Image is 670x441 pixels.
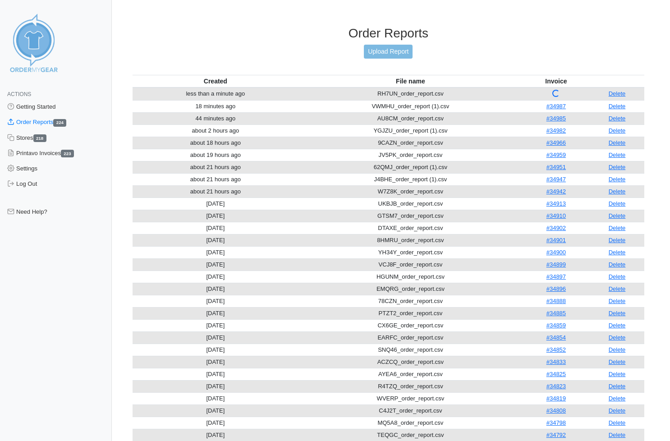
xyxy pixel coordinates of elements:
[609,261,626,268] a: Delete
[546,188,566,195] a: #34942
[546,407,566,414] a: #34808
[298,222,523,234] td: DTAXE_order_report.csv
[298,75,523,87] th: File name
[298,137,523,149] td: 9CAZN_order_report.csv
[53,119,66,127] span: 224
[298,234,523,246] td: 8HMRU_order_report.csv
[298,344,523,356] td: SNQ46_order_report.csv
[609,358,626,365] a: Delete
[546,273,566,280] a: #34897
[546,176,566,183] a: #34947
[133,429,298,441] td: [DATE]
[298,356,523,368] td: ACZCQ_order_report.csv
[546,237,566,243] a: #34901
[546,103,566,110] a: #34987
[7,91,31,97] span: Actions
[298,271,523,283] td: HGUNM_order_report.csv
[609,164,626,170] a: Delete
[298,368,523,380] td: AYEA6_order_report.csv
[133,331,298,344] td: [DATE]
[133,368,298,380] td: [DATE]
[546,225,566,231] a: #34902
[298,429,523,441] td: TEQGC_order_report.csv
[609,407,626,414] a: Delete
[546,310,566,317] a: #34885
[546,432,566,438] a: #34792
[133,26,644,41] h3: Order Reports
[364,45,413,59] a: Upload Report
[546,152,566,158] a: #34959
[609,395,626,402] a: Delete
[546,115,566,122] a: #34985
[298,246,523,258] td: YH34Y_order_report.csv
[609,90,626,97] a: Delete
[133,173,298,185] td: about 21 hours ago
[546,358,566,365] a: #34833
[298,404,523,417] td: C4J2T_order_report.csv
[298,283,523,295] td: EMQRG_order_report.csv
[298,331,523,344] td: EARFC_order_report.csv
[546,334,566,341] a: #34854
[609,285,626,292] a: Delete
[33,134,46,142] span: 218
[133,380,298,392] td: [DATE]
[609,139,626,146] a: Delete
[298,161,523,173] td: 62QMJ_order_report (1).csv
[133,295,298,307] td: [DATE]
[546,285,566,292] a: #34896
[609,432,626,438] a: Delete
[133,185,298,198] td: about 21 hours ago
[133,222,298,234] td: [DATE]
[298,198,523,210] td: UKBJB_order_report.csv
[133,87,298,101] td: less than a minute ago
[546,383,566,390] a: #34823
[298,149,523,161] td: JV5PK_order_report.csv
[609,310,626,317] a: Delete
[298,112,523,124] td: AU8CM_order_report.csv
[133,271,298,283] td: [DATE]
[298,417,523,429] td: MQ5A8_order_report.csv
[298,87,523,101] td: RH7UN_order_report.csv
[546,164,566,170] a: #34951
[546,419,566,426] a: #34798
[609,249,626,256] a: Delete
[133,161,298,173] td: about 21 hours ago
[609,103,626,110] a: Delete
[133,210,298,222] td: [DATE]
[609,371,626,377] a: Delete
[546,127,566,134] a: #34982
[133,137,298,149] td: about 18 hours ago
[609,127,626,134] a: Delete
[133,149,298,161] td: about 19 hours ago
[609,176,626,183] a: Delete
[609,200,626,207] a: Delete
[298,100,523,112] td: VWMHU_order_report (1).csv
[133,258,298,271] td: [DATE]
[609,225,626,231] a: Delete
[609,237,626,243] a: Delete
[609,383,626,390] a: Delete
[133,392,298,404] td: [DATE]
[609,322,626,329] a: Delete
[133,283,298,295] td: [DATE]
[546,371,566,377] a: #34825
[609,334,626,341] a: Delete
[523,75,590,87] th: Invoice
[298,307,523,319] td: PTZT2_order_report.csv
[609,115,626,122] a: Delete
[133,404,298,417] td: [DATE]
[133,100,298,112] td: 18 minutes ago
[298,380,523,392] td: R4TZQ_order_report.csv
[546,200,566,207] a: #34913
[133,344,298,356] td: [DATE]
[298,392,523,404] td: WVERP_order_report.csv
[546,139,566,146] a: #34966
[609,346,626,353] a: Delete
[546,249,566,256] a: #34900
[609,273,626,280] a: Delete
[133,356,298,368] td: [DATE]
[298,173,523,185] td: J4BHE_order_report (1).csv
[609,298,626,304] a: Delete
[546,212,566,219] a: #34910
[133,246,298,258] td: [DATE]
